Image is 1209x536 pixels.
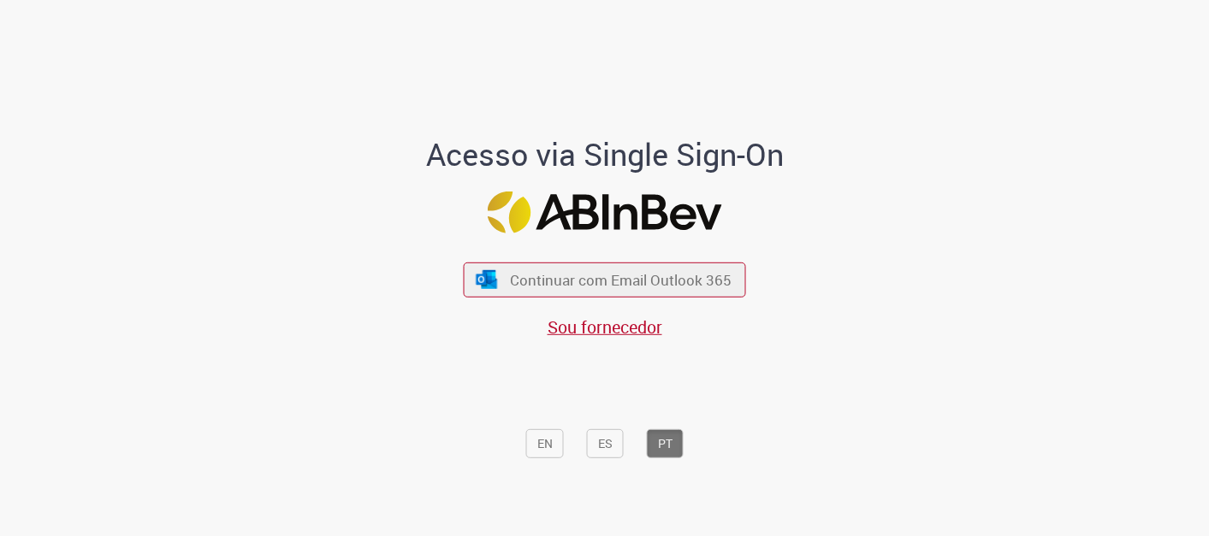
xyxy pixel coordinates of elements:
[587,429,624,458] button: ES
[510,270,732,290] span: Continuar com Email Outlook 365
[474,270,498,288] img: ícone Azure/Microsoft 360
[367,138,842,172] h1: Acesso via Single Sign-On
[647,429,684,458] button: PT
[548,315,662,339] a: Sou fornecedor
[526,429,564,458] button: EN
[488,191,722,233] img: Logo ABInBev
[464,262,746,297] button: ícone Azure/Microsoft 360 Continuar com Email Outlook 365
